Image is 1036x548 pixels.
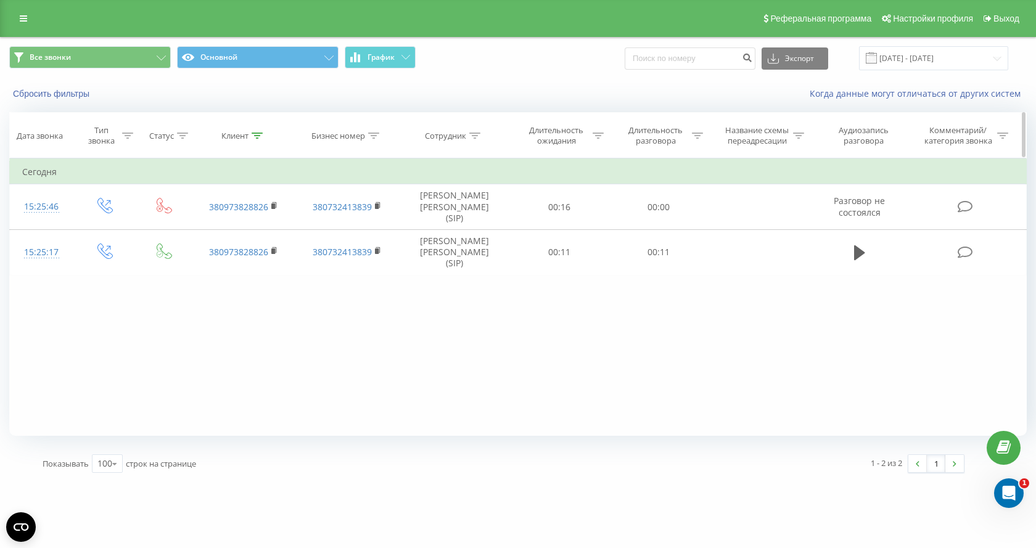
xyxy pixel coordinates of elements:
button: Сбросить фильтры [9,88,96,99]
div: Название схемы переадресации [724,125,790,146]
a: 380732413839 [313,201,372,213]
div: Дата звонка [17,131,63,141]
span: Выход [993,14,1019,23]
div: 1 - 2 из 2 [871,457,902,469]
button: Экспорт [762,47,828,70]
button: Основной [177,46,339,68]
div: Бизнес номер [311,131,365,141]
span: Все звонки [30,52,71,62]
td: 00:00 [609,184,709,230]
span: Настройки профиля [893,14,973,23]
span: Реферальная программа [770,14,871,23]
div: Длительность разговора [623,125,689,146]
span: 1 [1019,478,1029,488]
div: 15:25:46 [22,195,61,219]
a: Когда данные могут отличаться от других систем [810,88,1027,99]
div: Аудиозапись разговора [823,125,903,146]
a: 380973828826 [209,201,268,213]
span: Разговор не состоялся [834,195,885,218]
td: 00:11 [510,229,609,275]
div: 100 [97,457,112,470]
div: 15:25:17 [22,240,61,264]
div: Клиент [221,131,249,141]
div: Тип звонка [84,125,119,146]
a: 380732413839 [313,246,372,258]
div: Сотрудник [425,131,466,141]
button: График [345,46,416,68]
button: Open CMP widget [6,512,36,542]
a: 380973828826 [209,246,268,258]
span: График [368,53,395,62]
td: 00:11 [609,229,709,275]
td: [PERSON_NAME] [PERSON_NAME] (SIP) [399,229,510,275]
td: 00:16 [510,184,609,230]
button: Все звонки [9,46,171,68]
input: Поиск по номеру [625,47,755,70]
div: Комментарий/категория звонка [922,125,994,146]
iframe: Intercom live chat [994,478,1024,508]
div: Статус [149,131,174,141]
td: [PERSON_NAME] [PERSON_NAME] (SIP) [399,184,510,230]
span: Показывать [43,458,89,469]
span: строк на странице [126,458,196,469]
div: Длительность ожидания [524,125,590,146]
a: 1 [927,455,945,472]
td: Сегодня [10,160,1027,184]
